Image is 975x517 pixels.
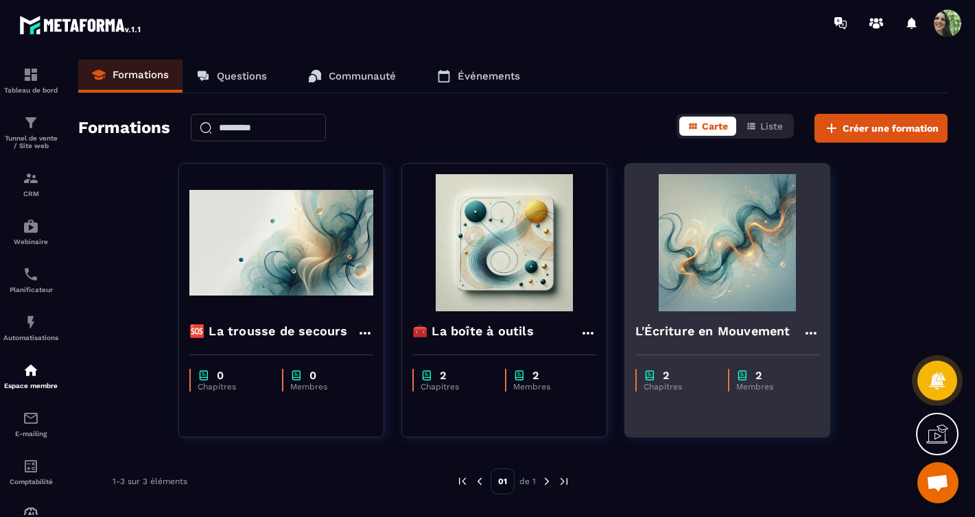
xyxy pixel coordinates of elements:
p: Formations [113,69,169,81]
img: next [541,475,553,488]
p: Chapitres [421,382,491,392]
img: formation-background [412,174,596,311]
a: Questions [183,60,281,93]
img: prev [473,475,486,488]
img: automations [23,218,39,235]
img: chapter [198,369,210,382]
a: formationformationTableau de bord [3,56,58,104]
a: formation-background🆘 La trousse de secourschapter0Chapitreschapter0Membres [178,163,401,455]
h4: 🧰 La boîte à outils [412,322,534,341]
p: Comptabilité [3,478,58,485]
a: schedulerschedulerPlanificateur [3,256,58,304]
p: Membres [736,382,806,392]
h4: L'Écriture en Mouvement [635,322,790,341]
p: Membres [290,382,360,392]
p: de 1 [519,476,536,487]
p: 2 [755,369,762,382]
a: Ouvrir le chat [917,462,959,503]
a: formation-backgroundL'Écriture en Mouvementchapter2Chapitreschapter2Membres [624,163,847,455]
p: 0 [309,369,316,382]
p: Tunnel de vente / Site web [3,134,58,149]
p: Membres [513,382,583,392]
button: Carte [679,117,736,136]
img: chapter [736,369,749,382]
span: Carte [702,121,728,132]
span: Créer une formation [843,121,939,135]
p: 2 [440,369,446,382]
p: 2 [663,369,669,382]
p: Chapitres [198,382,268,392]
a: accountantaccountantComptabilité [3,448,58,496]
p: 2 [532,369,539,382]
img: formation-background [189,174,373,311]
a: formation-background🧰 La boîte à outilschapter2Chapitreschapter2Membres [401,163,624,455]
a: formationformationTunnel de vente / Site web [3,104,58,160]
p: 0 [217,369,224,382]
img: scheduler [23,266,39,282]
p: Planificateur [3,286,58,293]
p: 1-3 sur 3 éléments [113,477,187,486]
img: formation-background [635,174,819,311]
img: chapter [513,369,526,382]
p: CRM [3,190,58,197]
p: E-mailing [3,430,58,437]
img: formation [23,170,39,187]
a: Événements [423,60,534,93]
a: Formations [78,60,183,93]
p: Chapitres [644,382,714,392]
img: formation [23,67,39,83]
a: automationsautomationsEspace membre [3,352,58,400]
span: Liste [760,121,783,132]
p: Événements [458,70,520,82]
p: Tableau de bord [3,86,58,94]
p: 01 [491,468,515,494]
img: email [23,410,39,426]
button: Créer une formation [814,114,948,143]
h2: Formations [78,114,170,143]
img: automations [23,362,39,378]
img: chapter [290,369,303,382]
p: Espace membre [3,382,58,389]
img: next [558,475,570,488]
h4: 🆘 La trousse de secours [189,322,348,341]
p: Automatisations [3,334,58,341]
img: chapter [644,369,656,382]
a: formationformationCRM [3,160,58,208]
a: emailemailE-mailing [3,400,58,448]
a: automationsautomationsAutomatisations [3,304,58,352]
p: Questions [217,70,267,82]
img: logo [19,12,143,37]
p: Communauté [329,70,396,82]
img: accountant [23,458,39,474]
p: Webinaire [3,238,58,245]
img: prev [456,475,469,488]
img: formation [23,115,39,131]
a: automationsautomationsWebinaire [3,208,58,256]
a: Communauté [294,60,410,93]
img: chapter [421,369,433,382]
button: Liste [738,117,791,136]
img: automations [23,314,39,330]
